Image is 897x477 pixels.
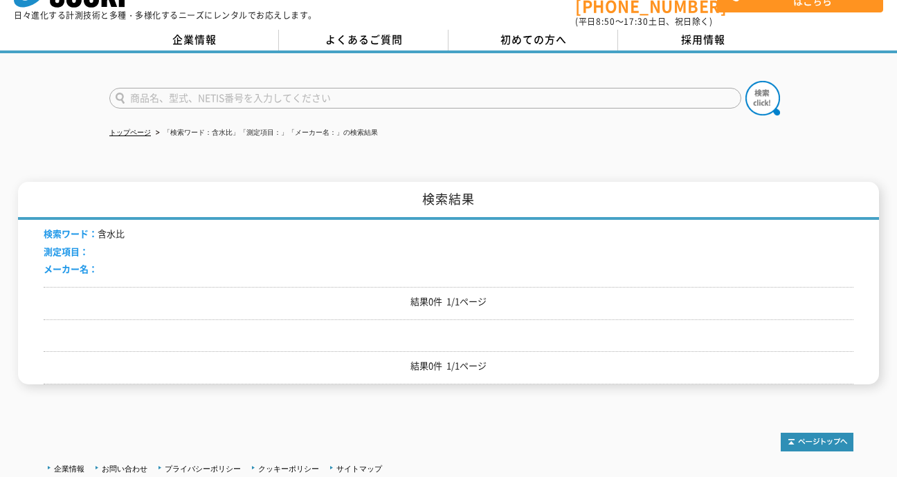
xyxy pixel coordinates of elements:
a: 企業情報 [109,30,279,50]
span: (平日 ～ 土日、祝日除く) [575,15,712,28]
input: 商品名、型式、NETIS番号を入力してください [109,88,741,109]
span: 測定項目： [44,245,89,258]
p: 結果0件 1/1ページ [44,294,853,309]
span: 17:30 [624,15,649,28]
a: 企業情報 [54,465,84,473]
span: 検索ワード： [44,227,98,240]
span: 8:50 [596,15,615,28]
a: 採用情報 [618,30,788,50]
span: 初めての方へ [500,32,567,47]
a: トップページ [109,129,151,136]
a: クッキーポリシー [258,465,319,473]
a: お問い合わせ [102,465,147,473]
a: プライバシーポリシー [165,465,241,473]
p: 日々進化する計測技術と多種・多様化するニーズにレンタルでお応えします。 [14,11,317,19]
a: 初めての方へ [448,30,618,50]
li: 含水比 [44,227,125,241]
li: 「検索ワード：含水比」「測定項目：」「メーカー名：」の検索結果 [153,126,378,140]
img: btn_search.png [745,81,780,115]
img: トップページへ [781,433,853,451]
a: よくあるご質問 [279,30,448,50]
a: サイトマップ [336,465,382,473]
span: メーカー名： [44,262,98,275]
h1: 検索結果 [18,182,879,220]
p: 結果0件 1/1ページ [44,359,853,373]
